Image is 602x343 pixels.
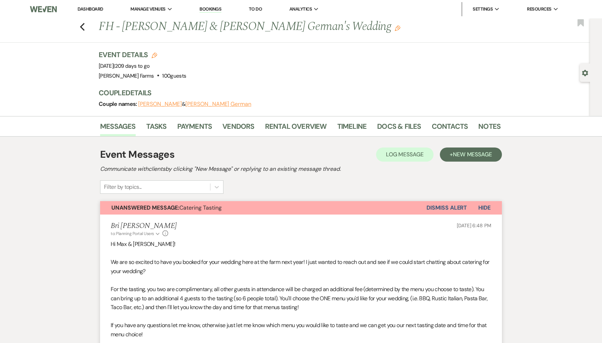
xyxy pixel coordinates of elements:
[111,285,487,311] span: For the tasting, you two are complimentary, all other guests in attendance will be charged an add...
[111,204,179,211] strong: Unanswered Message:
[582,69,588,76] button: Open lead details
[30,2,57,17] img: Weven Logo
[111,321,486,338] span: If you have any questions let me know, otherwise just let me know which menu you would like to ta...
[130,6,165,13] span: Manage Venues
[377,121,421,136] a: Docs & Files
[289,6,312,13] span: Analytics
[138,101,251,108] span: &
[99,18,414,35] h1: FH - [PERSON_NAME] & [PERSON_NAME] German's Wedding
[222,121,254,136] a: Vendors
[100,165,502,173] h2: Communicate with clients by clicking "New Message" or replying to an existing message thread.
[457,222,491,229] span: [DATE] 6:48 PM
[432,121,468,136] a: Contacts
[185,101,251,107] button: [PERSON_NAME] German
[386,151,424,158] span: Log Message
[100,201,426,215] button: Unanswered Message:Catering Tasting
[104,183,142,191] div: Filter by topics...
[99,100,138,108] span: Couple names:
[162,72,186,79] span: 100 guests
[473,6,493,13] span: Settings
[440,148,502,162] button: +New Message
[395,25,400,31] button: Edit
[78,6,103,12] a: Dashboard
[111,258,489,275] span: We are so excited to have you booked for your wedding here at the farm next year! I just wanted t...
[99,50,186,60] h3: Event Details
[478,121,500,136] a: Notes
[111,204,222,211] span: Catering Tasting
[111,231,154,236] span: to: Planning Portal Users
[146,121,167,136] a: Tasks
[453,151,492,158] span: New Message
[527,6,551,13] span: Resources
[111,222,177,230] h5: Bri [PERSON_NAME]
[100,121,136,136] a: Messages
[111,240,175,248] span: Hi Max & [PERSON_NAME]!
[467,201,502,215] button: Hide
[99,88,493,98] h3: Couple Details
[115,62,150,70] span: 209 days to go
[265,121,327,136] a: Rental Overview
[426,201,467,215] button: Dismiss Alert
[337,121,367,136] a: Timeline
[100,147,174,162] h1: Event Messages
[376,148,434,162] button: Log Message
[177,121,212,136] a: Payments
[478,204,491,211] span: Hide
[99,72,154,79] span: [PERSON_NAME] Farms
[249,6,262,12] a: To Do
[99,62,150,70] span: [DATE]
[199,6,221,13] a: Bookings
[111,230,161,237] button: to: Planning Portal Users
[113,62,149,70] span: |
[138,101,182,107] button: [PERSON_NAME]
